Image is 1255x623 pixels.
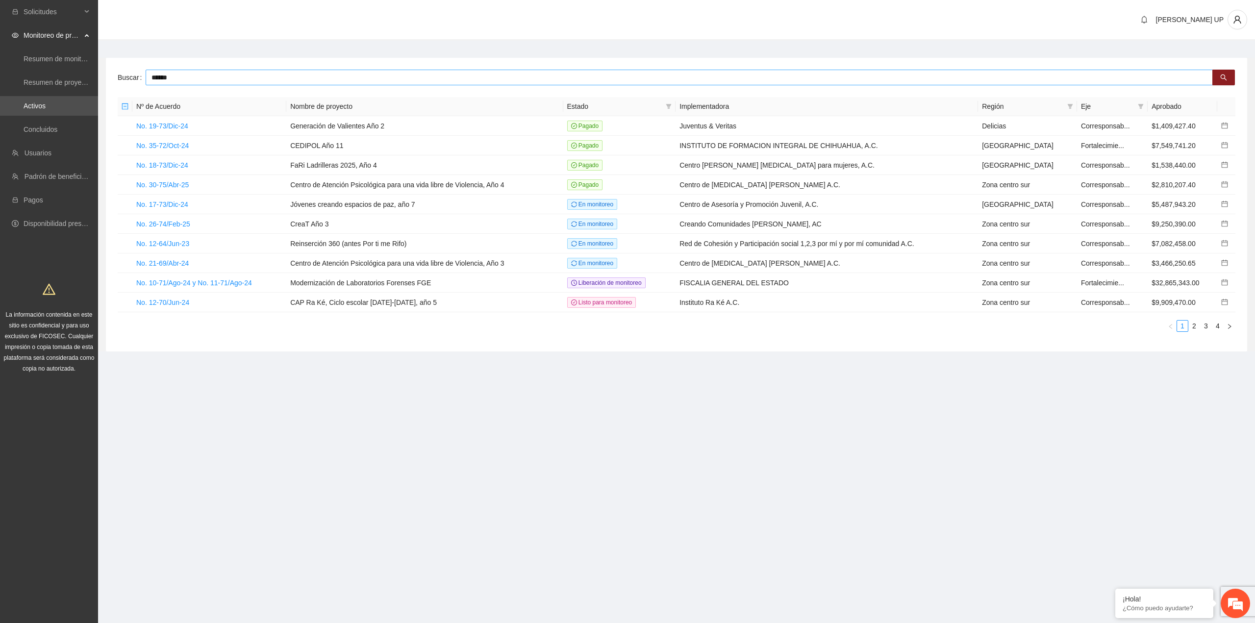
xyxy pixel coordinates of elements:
span: eye [12,32,19,39]
span: Corresponsab... [1081,259,1130,267]
th: Implementadora [676,97,978,116]
span: check-circle [571,182,577,188]
li: 4 [1212,320,1224,332]
span: Pagado [567,121,603,131]
span: Eje [1081,101,1134,112]
span: sync [571,221,577,227]
a: 2 [1189,321,1200,331]
td: $5,487,943.20 [1148,195,1217,214]
span: calendar [1221,220,1228,227]
span: calendar [1221,122,1228,129]
td: CreaT Año 3 [286,214,563,234]
span: bell [1137,16,1152,24]
span: filter [1065,99,1075,114]
td: $7,082,458.00 [1148,234,1217,253]
span: calendar [1221,181,1228,188]
span: Región [982,101,1063,112]
td: Zona centro sur [978,234,1077,253]
a: Padrón de beneficiarios [25,173,97,180]
li: 3 [1200,320,1212,332]
td: CEDIPOL Año 11 [286,136,563,155]
td: Delicias [978,116,1077,136]
p: ¿Cómo puedo ayudarte? [1123,604,1206,612]
span: Corresponsab... [1081,220,1130,228]
a: Resumen de monitoreo [24,55,95,63]
a: 4 [1212,321,1223,331]
a: No. 19-73/Dic-24 [136,122,188,130]
span: Fortalecimie... [1081,279,1124,287]
td: Generación de Valientes Año 2 [286,116,563,136]
div: ¡Hola! [1123,595,1206,603]
span: Listo para monitoreo [567,297,636,308]
span: En monitoreo [567,238,618,249]
a: calendar [1221,220,1228,228]
span: sync [571,260,577,266]
a: Usuarios [25,149,51,157]
td: Centro de [MEDICAL_DATA] [PERSON_NAME] A.C. [676,175,978,195]
span: En monitoreo [567,219,618,229]
button: bell [1136,12,1152,27]
span: calendar [1221,279,1228,286]
a: No. 17-73/Dic-24 [136,200,188,208]
span: Corresponsab... [1081,181,1130,189]
span: Monitoreo de proyectos [24,25,81,45]
span: search [1220,74,1227,82]
a: Resumen de proyectos aprobados [24,78,128,86]
span: left [1168,324,1174,329]
td: Zona centro sur [978,273,1077,293]
a: No. 35-72/Oct-24 [136,142,189,150]
a: Disponibilidad presupuestal [24,220,107,227]
a: calendar [1221,279,1228,287]
span: La información contenida en este sitio es confidencial y para uso exclusivo de FICOSEC. Cualquier... [4,311,95,372]
td: $2,810,207.40 [1148,175,1217,195]
td: $3,466,250.65 [1148,253,1217,273]
span: Corresponsab... [1081,200,1130,208]
a: calendar [1221,299,1228,306]
td: Red de Cohesión y Participación social 1,2,3 por mí y por mí comunidad A.C. [676,234,978,253]
span: filter [1138,103,1144,109]
td: $7,549,741.20 [1148,136,1217,155]
span: filter [664,99,674,114]
a: calendar [1221,240,1228,248]
td: Centro de Atención Psicológica para una vida libre de Violencia, Año 3 [286,253,563,273]
a: No. 18-73/Dic-24 [136,161,188,169]
span: calendar [1221,161,1228,168]
span: check-circle [571,299,577,305]
td: [GEOGRAPHIC_DATA] [978,136,1077,155]
li: 1 [1177,320,1188,332]
td: [GEOGRAPHIC_DATA] [978,195,1077,214]
td: Zona centro sur [978,175,1077,195]
td: Centro de [MEDICAL_DATA] [PERSON_NAME] A.C. [676,253,978,273]
span: Estado [567,101,662,112]
span: calendar [1221,240,1228,247]
span: Corresponsab... [1081,161,1130,169]
span: [PERSON_NAME] UP [1156,16,1224,24]
a: Pagos [24,196,43,204]
span: calendar [1221,200,1228,207]
span: right [1227,324,1232,329]
span: calendar [1221,142,1228,149]
span: Estamos en línea. [57,131,135,230]
span: filter [1136,99,1146,114]
span: Solicitudes [24,2,81,22]
td: Centro [PERSON_NAME] [MEDICAL_DATA] para mujeres, A.C. [676,155,978,175]
a: No. 12-70/Jun-24 [136,299,189,306]
a: No. 30-75/Abr-25 [136,181,189,189]
li: Next Page [1224,320,1235,332]
td: $9,250,390.00 [1148,214,1217,234]
a: Activos [24,102,46,110]
td: $9,909,470.00 [1148,293,1217,312]
div: Chatee con nosotros ahora [51,50,165,63]
span: En monitoreo [567,199,618,210]
th: Nombre de proyecto [286,97,563,116]
textarea: Escriba su mensaje y pulse “Intro” [5,268,187,302]
td: Instituto Ra Ké A.C. [676,293,978,312]
span: Fortalecimie... [1081,142,1124,150]
span: check-circle [571,162,577,168]
td: CAP Ra Ké, Ciclo escolar [DATE]-[DATE], año 5 [286,293,563,312]
a: No. 26-74/Feb-25 [136,220,190,228]
span: user [1228,15,1247,24]
td: [GEOGRAPHIC_DATA] [978,155,1077,175]
button: user [1228,10,1247,29]
td: Creando Comunidades [PERSON_NAME], AC [676,214,978,234]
